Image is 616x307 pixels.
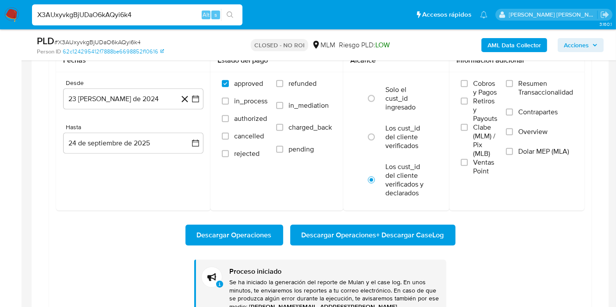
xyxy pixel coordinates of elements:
[339,40,390,50] span: Riesgo PLD:
[312,40,335,50] div: MLM
[32,9,242,21] input: Buscar usuario o caso...
[599,21,612,28] span: 3.160.1
[203,11,210,19] span: Alt
[251,39,308,51] p: CLOSED - NO ROI
[54,38,141,46] span: # X3AUxyvkgBjUDaO6kAQyi6k4
[481,38,547,52] button: AML Data Collector
[509,11,598,19] p: carlos.obholz@mercadolibre.com
[63,48,164,56] a: 62c124295412f7888be6698852f10616
[37,48,61,56] b: Person ID
[422,10,471,19] span: Accesos rápidos
[221,9,239,21] button: search-icon
[37,34,54,48] b: PLD
[375,40,390,50] span: LOW
[488,38,541,52] b: AML Data Collector
[564,38,589,52] span: Acciones
[558,38,604,52] button: Acciones
[214,11,217,19] span: s
[480,11,488,18] a: Notificaciones
[600,10,609,19] a: Salir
